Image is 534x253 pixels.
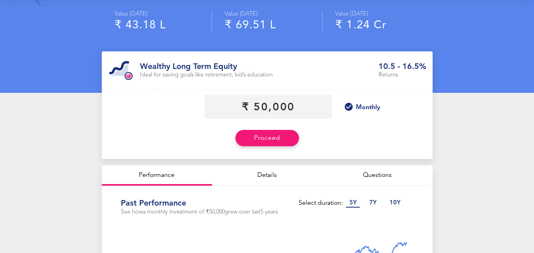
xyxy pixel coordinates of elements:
[115,18,166,32] h1: ₹ 43.18 L
[140,72,273,79] p: Ideal for saving goals like retirement, kid’s education
[140,62,237,72] h1: Wealthy Long Term Equity
[121,208,278,216] p: See how a monthly investment of ₹50,000 grew over last 5 years
[379,72,398,79] p: Returns
[108,58,134,83] img: long-aggressive.svg
[235,130,299,146] button: Proceed
[205,95,332,119] input: Enter amount
[386,199,404,208] p: 10 Y
[225,11,258,18] p: Value [DATE]
[212,165,322,186] div: Details
[366,199,380,208] p: 7 Y
[115,11,148,18] p: Value [DATE]
[335,11,368,18] p: Value [DATE]
[121,199,186,208] h1: Past performance
[335,18,386,32] h1: ₹ 1.24 Cr
[379,62,426,72] h1: 10.5 - 16.5%
[299,199,407,208] div: Select duration:
[102,165,212,186] div: Performance
[225,18,276,32] h1: ₹ 69.51 L
[322,165,432,186] div: Questions
[356,104,380,112] p: Monthly
[346,199,360,208] p: 5 Y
